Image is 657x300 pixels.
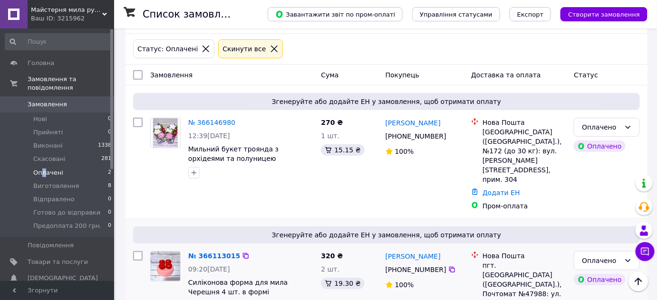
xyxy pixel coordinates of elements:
[574,274,625,285] div: Оплачено
[628,272,648,291] button: Наверх
[188,265,230,273] span: 09:20[DATE]
[33,141,63,150] span: Виконані
[386,132,446,140] span: [PHONE_NUMBER]
[31,6,102,14] span: Майстерня мила ручної роботи
[5,33,112,50] input: Пошук
[33,208,100,217] span: Готово до відправки
[483,127,566,184] div: [GEOGRAPHIC_DATA] ([GEOGRAPHIC_DATA].), №172 (до 30 кг): вул. [PERSON_NAME][STREET_ADDRESS], прим...
[153,118,177,148] img: Фото товару
[517,11,544,18] span: Експорт
[135,44,200,54] div: Статус: Оплачені
[321,144,364,156] div: 15.15 ₴
[321,119,343,126] span: 270 ₴
[483,201,566,211] div: Пром-оплата
[108,182,111,190] span: 8
[483,118,566,127] div: Нова Пошта
[28,75,114,92] span: Замовлення та повідомлення
[188,119,235,126] a: № 366146980
[551,10,647,18] a: Створити замовлення
[386,266,446,273] span: [PHONE_NUMBER]
[28,59,54,67] span: Головна
[582,255,620,266] div: Оплачено
[568,11,640,18] span: Створити замовлення
[582,122,620,132] div: Оплачено
[28,100,67,109] span: Замовлення
[321,132,339,140] span: 1 шт.
[108,115,111,123] span: 0
[386,71,419,79] span: Покупець
[483,189,520,197] a: Додати ЕН
[108,222,111,230] span: 0
[574,141,625,152] div: Оплачено
[483,251,566,261] div: Нова Пошта
[33,155,66,163] span: Скасовані
[28,274,98,282] span: [DEMOGRAPHIC_DATA]
[33,182,79,190] span: Виготовлення
[321,252,343,260] span: 320 ₴
[221,44,268,54] div: Cкинути все
[33,195,75,204] span: Відправлено
[510,7,551,21] button: Експорт
[636,242,655,261] button: Чат з покупцем
[188,132,230,140] span: 12:39[DATE]
[275,10,395,19] span: Завантажити звіт по пром-оплаті
[395,148,414,155] span: 100%
[150,251,181,281] a: Фото товару
[420,11,493,18] span: Управління статусами
[321,265,339,273] span: 2 шт.
[321,71,338,79] span: Cума
[98,141,111,150] span: 1338
[188,145,279,162] a: Мильний букет троянда з орхідеями та полуницею
[321,278,364,289] div: 19.30 ₴
[188,279,288,296] a: Силіконова форма для мила Черешня 4 шт. в формі
[268,7,403,21] button: Завантажити звіт по пром-оплаті
[108,195,111,204] span: 0
[412,7,500,21] button: Управління статусами
[188,252,240,260] a: № 366113015
[137,230,636,240] span: Згенеруйте або додайте ЕН у замовлення, щоб отримати оплату
[151,252,180,281] img: Фото товару
[28,241,74,250] span: Повідомлення
[137,97,636,106] span: Згенеруйте або додайте ЕН у замовлення, щоб отримати оплату
[471,71,541,79] span: Доставка та оплата
[108,208,111,217] span: 0
[108,128,111,137] span: 0
[386,118,441,128] a: [PERSON_NAME]
[574,71,598,79] span: Статус
[560,7,647,21] button: Створити замовлення
[108,169,111,177] span: 2
[101,155,111,163] span: 281
[28,258,88,266] span: Товари та послуги
[31,14,114,23] div: Ваш ID: 3215962
[33,128,63,137] span: Прийняті
[150,71,193,79] span: Замовлення
[33,222,102,230] span: Предоплата 200 грн.
[143,9,239,20] h1: Список замовлень
[33,169,63,177] span: Оплачені
[386,252,441,261] a: [PERSON_NAME]
[150,118,181,148] a: Фото товару
[395,281,414,289] span: 100%
[33,115,47,123] span: Нові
